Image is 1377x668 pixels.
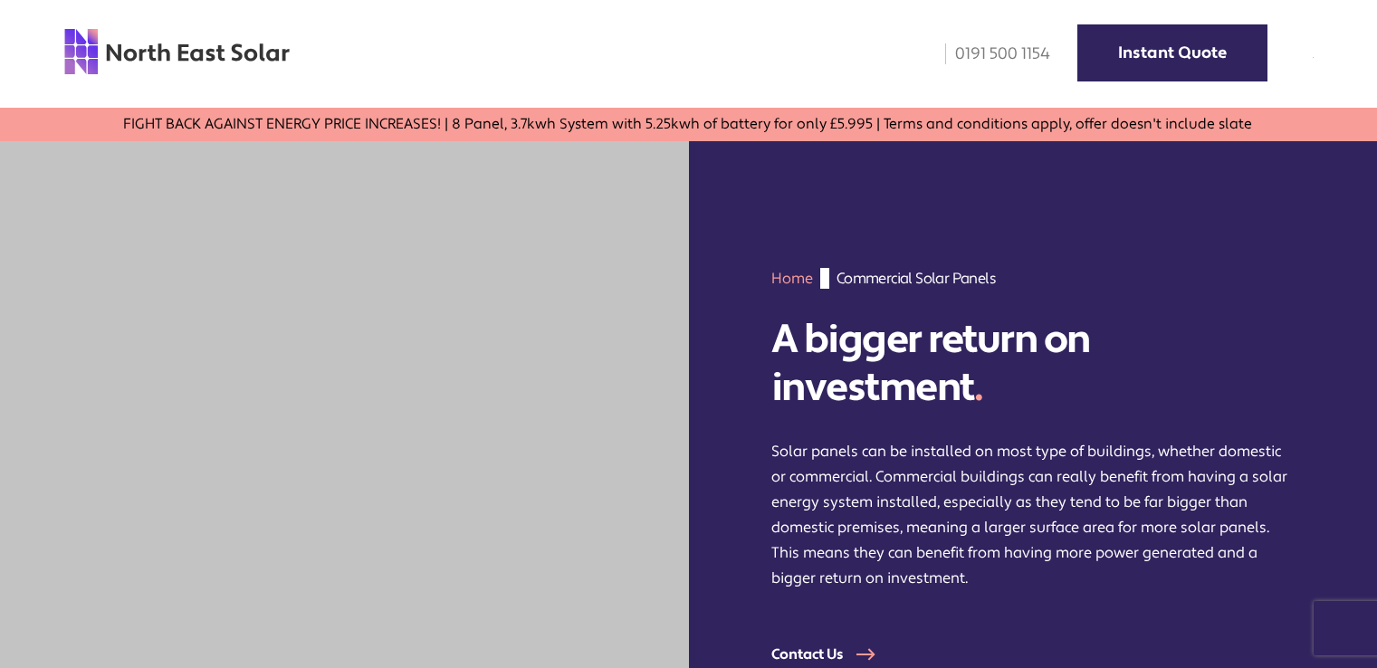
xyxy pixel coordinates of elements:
img: north east solar logo [63,27,291,76]
a: Contact Us [771,645,898,663]
a: 0191 500 1154 [932,43,1050,64]
a: Instant Quote [1077,24,1267,81]
img: gif;base64,R0lGODdhAQABAPAAAMPDwwAAACwAAAAAAQABAAACAkQBADs= [820,268,829,289]
a: Home [771,269,813,288]
img: phone icon [945,43,946,64]
span: . [974,362,983,413]
p: Solar panels can be installed on most type of buildings, whether domestic or commercial. Commerci... [771,439,1295,591]
h1: A bigger return on investment [771,316,1295,412]
span: Commercial Solar Panels [837,268,996,289]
